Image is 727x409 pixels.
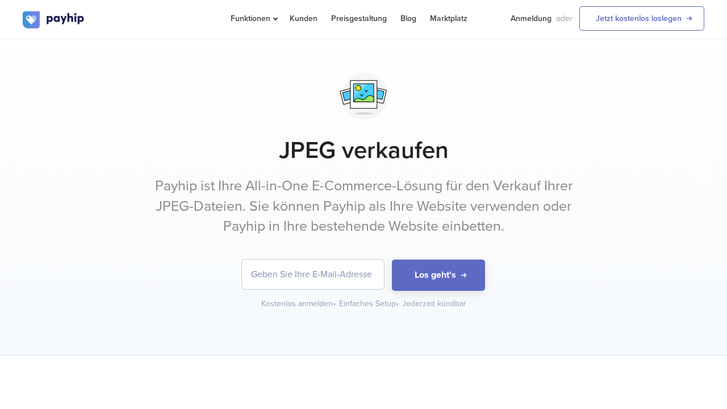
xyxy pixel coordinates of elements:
[579,6,704,31] a: Jetzt kostenlos loslegen
[396,299,399,308] span: •
[23,11,85,28] img: logo.svg
[231,14,276,23] span: Funktionen
[151,176,576,237] p: Payhip ist Ihre All-in-One E-Commerce-Lösung für den Verkauf Ihrer JPEG-Dateien. Sie können Payhi...
[333,299,336,308] span: •
[339,298,400,310] div: Einfaches Setup
[392,260,485,291] button: Los geht's
[23,136,704,165] h1: JPEG verkaufen
[335,68,392,125] img: svg+xml;utf8,%3Csvg%20viewBox%3D%220%200%20100%20100%22%20xmlns%3D%22http%3A%2F%2Fwww.w3.org%2F20...
[242,260,384,289] input: Geben Sie Ihre E-Mail-Adresse ein
[402,298,466,310] div: Jederzeit kündbar
[261,298,337,310] div: Kostenlos anmelden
